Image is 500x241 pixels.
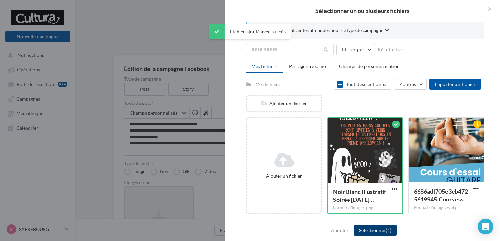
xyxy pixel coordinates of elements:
[339,63,400,69] span: Champs de personnalisation
[478,219,493,234] div: Open Intercom Messenger
[414,188,468,203] span: 6686adf705e3eb4725619945-Cours essai guitare cultura
[209,24,291,39] div: Fichier ajouté avec succès
[258,27,389,35] button: Consulter les contraintes attendues pour ce type de campagne
[333,205,397,211] div: Format d'image: png
[251,63,277,69] span: Mes fichiers
[329,226,351,234] button: Annuler
[394,79,427,90] button: Actions
[236,8,490,14] h2: Sélectionner un ou plusieurs fichiers
[386,227,391,233] span: (1)
[354,225,397,236] button: Sélectionner(1)
[247,100,321,107] div: Ajouter un dossier
[255,81,280,88] div: Mes fichiers
[400,81,416,87] span: Actions
[289,63,328,69] span: Partagés avec moi
[429,79,481,90] button: Importer un fichier
[414,205,479,211] div: Format d'image: webp
[435,81,476,87] span: Importer un fichier
[333,188,386,203] span: Noir Blanc Illustratif Soirée Halloween Affiche
[258,27,383,34] span: Consulter les contraintes attendues pour ce type de campagne
[375,46,406,54] button: Réinitialiser
[334,79,391,90] button: Tout désélectionner
[250,173,318,179] div: Ajouter un fichier
[336,44,375,55] button: Filtrer par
